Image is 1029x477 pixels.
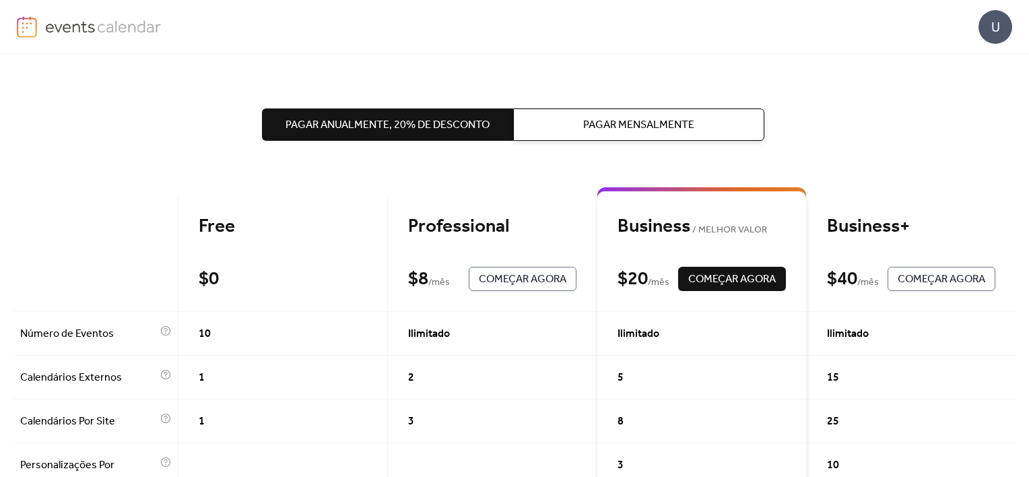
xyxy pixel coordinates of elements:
span: Começar Agora [898,272,985,288]
span: 10 [199,326,211,342]
span: 3 [408,414,414,430]
span: / mês [857,275,879,291]
button: Pagar Anualmente, 20% de desconto [262,108,513,141]
span: Começar Agora [479,272,566,288]
span: Ilimitado [408,326,450,342]
img: logo [17,16,37,38]
span: Calendários Externos [20,370,157,386]
span: 15 [827,370,839,386]
span: MELHOR VALOR [690,222,767,238]
span: Ilimitado [827,326,869,342]
span: Número de Eventos [20,326,157,342]
span: Ilimitado [618,326,659,342]
span: 8 [618,414,624,430]
div: U [978,10,1012,44]
button: Começar Agora [469,267,576,291]
div: $ 40 [827,267,857,291]
span: 1 [199,370,205,386]
span: Pagar Anualmente, 20% de desconto [286,117,490,133]
span: Pagar Mensalmente [583,117,694,133]
button: Começar Agora [888,267,995,291]
div: Free [199,215,367,238]
span: Começar Agora [688,272,776,288]
button: Pagar Mensalmente [513,108,764,141]
span: 25 [827,414,839,430]
button: Começar Agora [678,267,786,291]
img: logo-type [45,16,162,36]
span: 10 [827,457,839,474]
div: $ 8 [408,267,428,291]
span: / mês [428,275,450,291]
span: 1 [199,414,205,430]
div: Business [618,215,786,238]
span: 2 [408,370,414,386]
span: 3 [618,457,624,474]
span: Calendários Por Site [20,414,157,430]
div: $ 0 [199,267,219,291]
span: 5 [618,370,624,386]
span: / mês [648,275,669,291]
div: Professional [408,215,576,238]
div: $ 20 [618,267,648,291]
div: Business+ [827,215,995,238]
